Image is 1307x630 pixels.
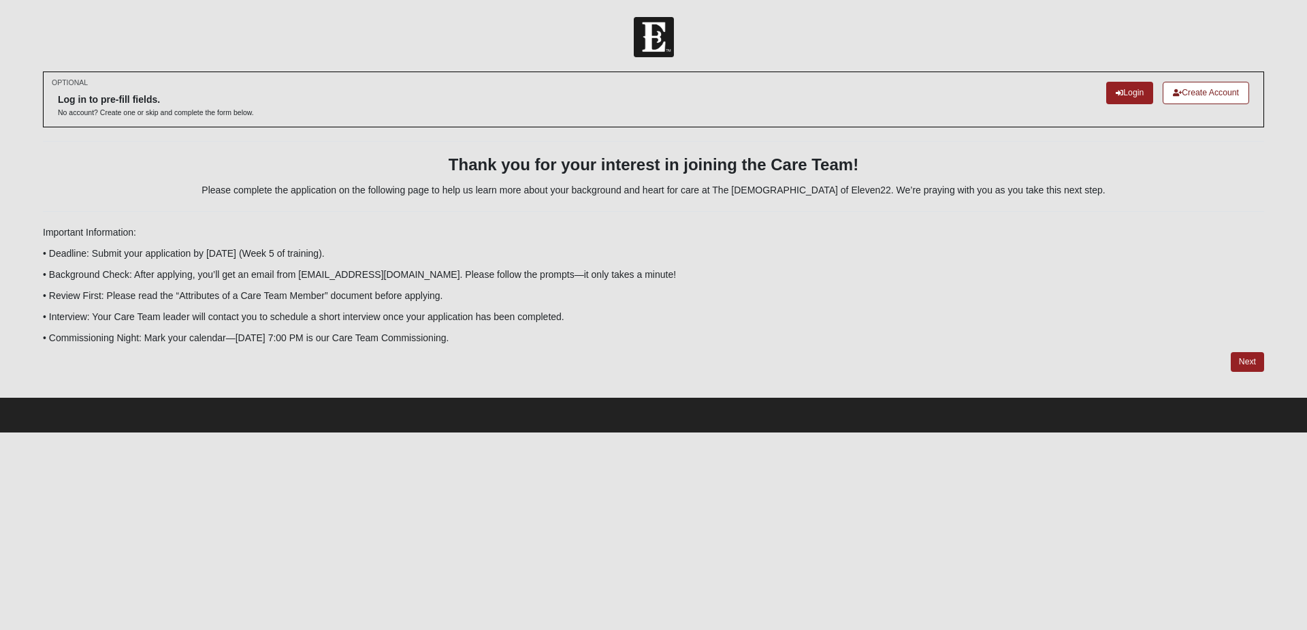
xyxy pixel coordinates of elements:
p: • Review First: Please read the “Attributes of a Care Team Member” document before applying. [43,289,1264,303]
a: Login [1106,82,1153,104]
span: Important Information: [43,227,136,238]
h6: Log in to pre-fill fields. [58,94,254,106]
a: Create Account [1163,82,1249,104]
p: • Background Check: After applying, you’ll get an email from [EMAIL_ADDRESS][DOMAIN_NAME]. Please... [43,268,1264,282]
a: Next [1231,352,1264,372]
p: No account? Create one or skip and complete the form below. [58,108,254,118]
p: • Interview: Your Care Team leader will contact you to schedule a short interview once your appli... [43,310,1264,324]
p: Please complete the application on the following page to help us learn more about your background... [43,183,1264,198]
p: • Commissioning Night: Mark your calendar—[DATE] 7:00 PM is our Care Team Commissioning. [43,331,1264,345]
h3: Thank you for your interest in joining the Care Team! [43,155,1264,175]
img: Church of Eleven22 Logo [634,17,674,57]
small: OPTIONAL [52,78,88,88]
p: • Deadline: Submit your application by [DATE] (Week 5 of training). [43,247,1264,261]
